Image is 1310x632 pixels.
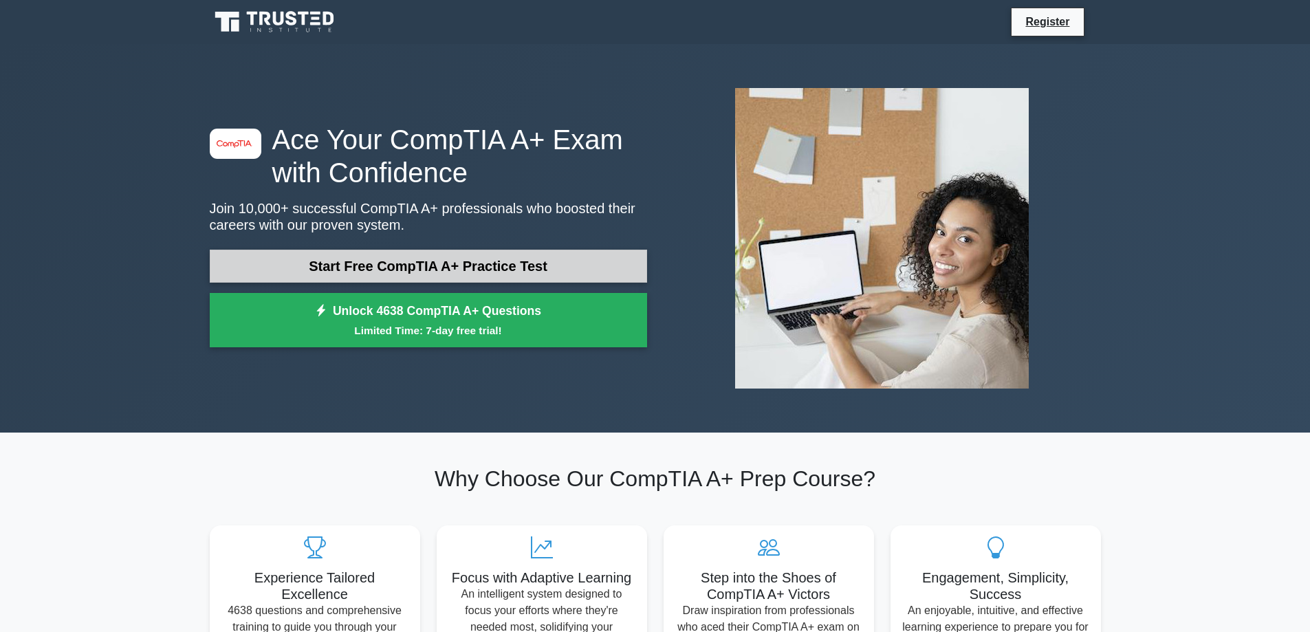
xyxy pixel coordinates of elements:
[210,250,647,283] a: Start Free CompTIA A+ Practice Test
[227,323,630,338] small: Limited Time: 7-day free trial!
[221,569,409,602] h5: Experience Tailored Excellence
[210,200,647,233] p: Join 10,000+ successful CompTIA A+ professionals who boosted their careers with our proven system.
[902,569,1090,602] h5: Engagement, Simplicity, Success
[1017,13,1078,30] a: Register
[675,569,863,602] h5: Step into the Shoes of CompTIA A+ Victors
[210,123,647,189] h1: Ace Your CompTIA A+ Exam with Confidence
[448,569,636,586] h5: Focus with Adaptive Learning
[210,293,647,348] a: Unlock 4638 CompTIA A+ QuestionsLimited Time: 7-day free trial!
[210,466,1101,492] h2: Why Choose Our CompTIA A+ Prep Course?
